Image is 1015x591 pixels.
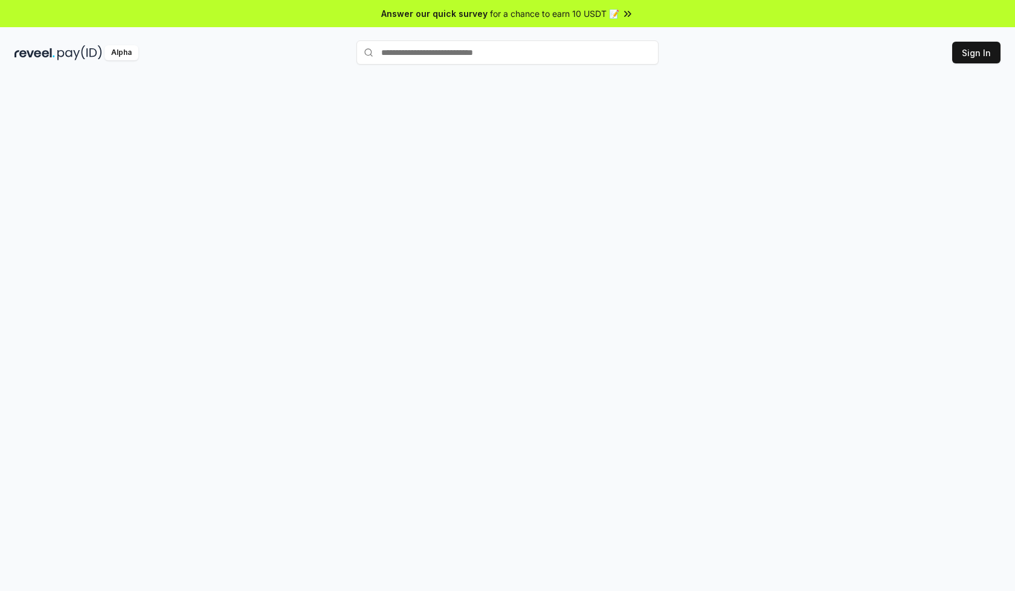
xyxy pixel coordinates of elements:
[952,42,1000,63] button: Sign In
[381,7,488,20] span: Answer our quick survey
[490,7,619,20] span: for a chance to earn 10 USDT 📝
[57,45,102,60] img: pay_id
[14,45,55,60] img: reveel_dark
[105,45,138,60] div: Alpha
